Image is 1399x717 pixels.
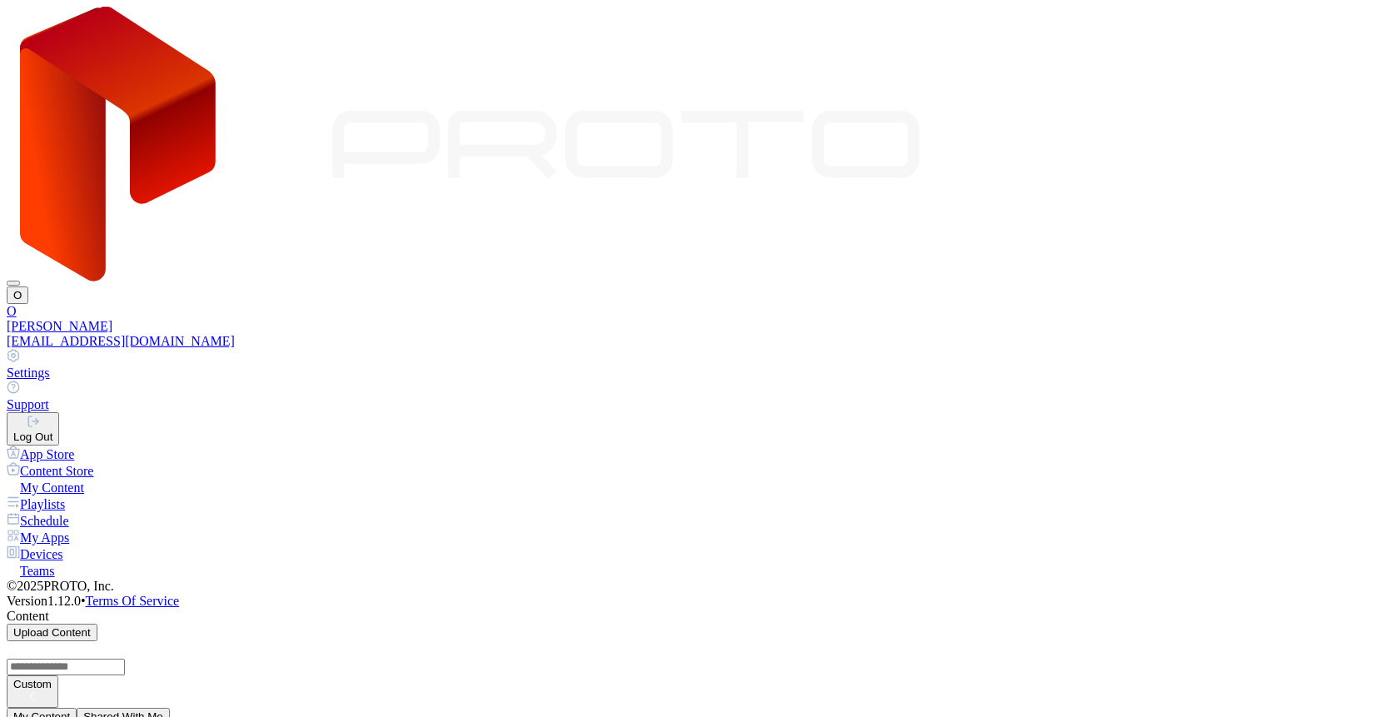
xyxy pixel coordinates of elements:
[7,412,59,446] button: Log Out
[7,319,1392,334] div: [PERSON_NAME]
[7,381,1392,412] a: Support
[7,512,1392,529] a: Schedule
[13,431,52,443] div: Log Out
[7,462,1392,479] a: Content Store
[13,678,52,690] div: Custom
[7,304,1392,319] div: O
[7,304,1392,349] a: O[PERSON_NAME][EMAIL_ADDRESS][DOMAIN_NAME]
[7,545,1392,562] a: Devices
[7,349,1392,381] a: Settings
[7,579,1392,594] div: © 2025 PROTO, Inc.
[86,594,180,608] a: Terms Of Service
[13,626,91,639] div: Upload Content
[7,609,1392,624] div: Content
[7,286,28,304] button: O
[7,594,86,608] span: Version 1.12.0 •
[7,397,1392,412] div: Support
[7,366,1392,381] div: Settings
[7,446,1392,462] a: App Store
[7,624,97,641] button: Upload Content
[7,529,1392,545] a: My Apps
[7,479,1392,495] a: My Content
[7,495,1392,512] a: Playlists
[7,675,58,708] button: Custom
[7,334,1392,349] div: [EMAIL_ADDRESS][DOMAIN_NAME]
[7,562,1392,579] a: Teams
